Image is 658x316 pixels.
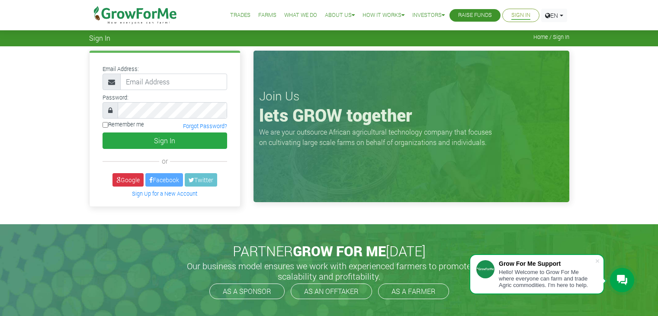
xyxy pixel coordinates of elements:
[499,260,595,267] div: Grow For Me Support
[209,284,285,299] a: AS A SPONSOR
[259,105,564,126] h1: lets GROW together
[325,11,355,20] a: About Us
[103,122,108,128] input: Remember me
[132,190,197,197] a: Sign Up for a New Account
[458,11,492,20] a: Raise Funds
[120,74,227,90] input: Email Address
[363,11,404,20] a: How it Works
[103,120,144,129] label: Remember me
[259,89,564,103] h3: Join Us
[112,173,144,187] a: Google
[541,9,567,22] a: EN
[284,11,317,20] a: What We Do
[499,269,595,288] div: Hello! Welcome to Grow For Me where everyone can farm and trade Agric commodities. I'm here to help.
[93,243,566,259] h2: PARTNER [DATE]
[230,11,250,20] a: Trades
[533,34,569,40] span: Home / Sign In
[412,11,445,20] a: Investors
[291,284,372,299] a: AS AN OFFTAKER
[103,94,128,102] label: Password:
[103,65,139,73] label: Email Address:
[103,156,227,166] div: or
[259,127,497,148] p: We are your outsource African agricultural technology company that focuses on cultivating large s...
[378,284,449,299] a: AS A FARMER
[293,242,386,260] span: GROW FOR ME
[103,132,227,149] button: Sign In
[89,34,110,42] span: Sign In
[183,123,227,129] a: Forgot Password?
[258,11,276,20] a: Farms
[511,11,530,20] a: Sign In
[178,261,481,281] h5: Our business model ensures we work with experienced farmers to promote scalability and profitabil...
